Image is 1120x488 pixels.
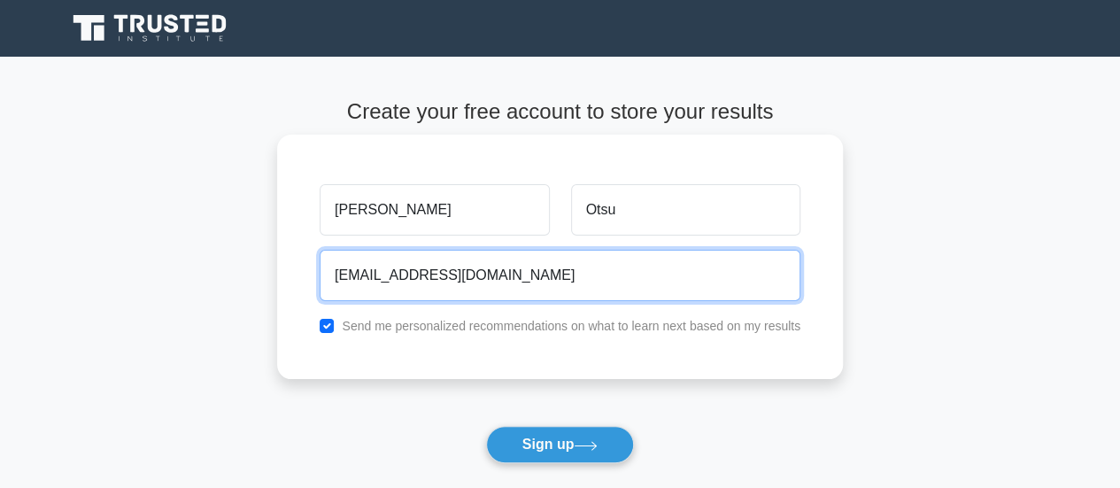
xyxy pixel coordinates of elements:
button: Sign up [486,426,635,463]
h4: Create your free account to store your results [277,99,843,125]
input: First name [320,184,549,236]
label: Send me personalized recommendations on what to learn next based on my results [342,319,800,333]
input: Last name [571,184,800,236]
input: Email [320,250,800,301]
